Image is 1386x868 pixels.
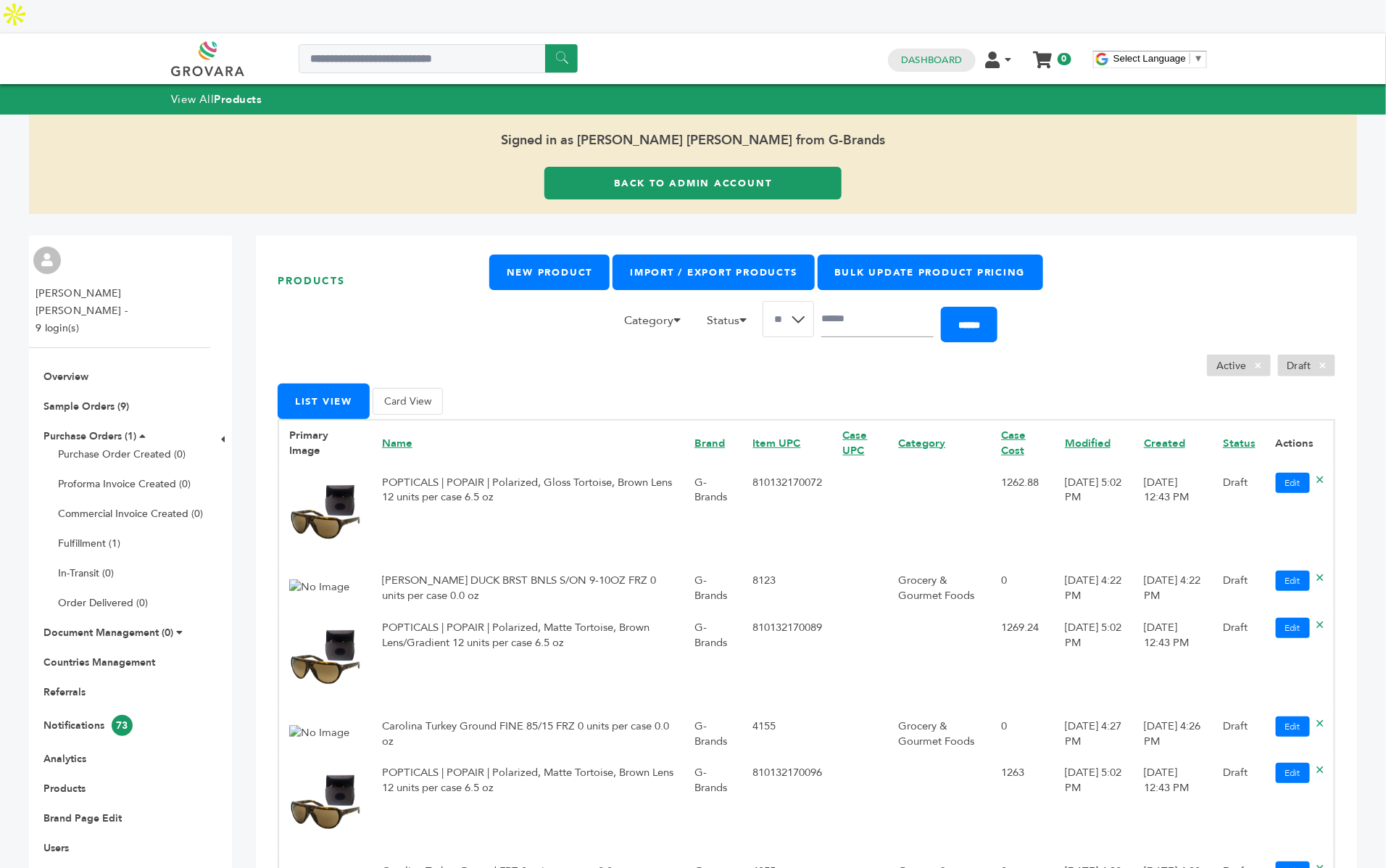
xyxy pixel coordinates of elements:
td: [DATE] 12:43 PM [1134,611,1213,709]
a: Users [43,841,69,855]
td: G-Brands [684,563,742,611]
a: Brand Page Edit [43,811,122,825]
a: Order Delivered (0) [58,596,148,610]
span: Signed in as [PERSON_NAME] [PERSON_NAME] from G-Brands [29,115,1357,167]
td: [DATE] 4:22 PM [1055,563,1134,611]
li: Status [700,312,763,336]
a: Name [382,436,412,450]
td: [DATE] 5:02 PM [1055,611,1134,709]
a: Item UPC [753,436,801,450]
td: [DATE] 5:02 PM [1055,466,1134,564]
a: Dashboard [901,54,962,67]
button: Card View [373,388,443,415]
a: Edit [1276,716,1310,737]
td: G-Brands [684,466,742,564]
td: G-Brands [684,756,742,854]
a: Proforma Invoice Created (0) [58,477,191,491]
a: Analytics [43,752,86,766]
td: G-Brands [684,709,742,756]
li: [PERSON_NAME] [PERSON_NAME] - 9 login(s) [36,285,206,337]
a: Import / Export Products [613,255,814,290]
td: Draft [1213,709,1266,756]
a: Edit [1276,763,1310,783]
td: Draft [1213,466,1266,564]
a: Commercial Invoice Created (0) [58,507,203,521]
a: Sample Orders (9) [43,400,129,413]
th: Primary Image [278,420,372,466]
a: Category [899,436,946,450]
a: Fulfillment (1) [58,537,120,550]
td: 1262.88 [991,466,1055,564]
td: POPTICALS | POPAIR | Polarized, Gloss Tortoise, Brown Lens 12 units per case 6.5 oz [372,466,684,564]
a: My Cart [1034,46,1051,62]
span: ▼ [1194,53,1203,64]
td: Draft [1213,563,1266,611]
a: Purchase Order Created (0) [58,447,186,461]
td: [DATE] 12:43 PM [1134,756,1213,854]
a: Case Cost [1001,428,1026,458]
a: Brand [694,436,725,450]
td: [DATE] 4:27 PM [1055,709,1134,756]
a: New Product [489,255,610,290]
td: 810132170096 [743,756,833,854]
a: Select Language​ [1113,53,1203,64]
td: [DATE] 5:02 PM [1055,756,1134,854]
a: Edit [1276,571,1310,591]
h1: Products [278,255,489,307]
img: No Image [289,579,349,595]
span: 0 [1058,53,1071,65]
td: POPTICALS | POPAIR | Polarized, Matte Tortoise, Brown Lens/Gradient 12 units per case 6.5 oz [372,611,684,709]
td: 4155 [743,709,833,756]
td: 0 [991,709,1055,756]
a: Modified [1065,436,1111,450]
strong: Products [214,92,262,107]
td: [PERSON_NAME] DUCK BRST BNLS S/ON 9-10OZ FRZ 0 units per case 0.0 oz [372,563,684,611]
td: Grocery & Gourmet Foods [889,709,992,756]
span: Select Language [1113,53,1186,64]
th: Actions [1266,420,1335,466]
a: Case UPC [843,428,868,458]
td: 1269.24 [991,611,1055,709]
a: Products [43,782,86,795]
span: 73 [112,715,133,736]
td: [DATE] 4:22 PM [1134,563,1213,611]
img: No Image [289,621,362,694]
li: Category [617,312,697,336]
td: POPTICALS | POPAIR | Polarized, Matte Tortoise, Brown Lens 12 units per case 6.5 oz [372,756,684,854]
a: View AllProducts [171,92,262,107]
td: 810132170072 [743,466,833,564]
input: Search a product or brand... [299,44,578,73]
td: Carolina Turkey Ground FINE 85/15 FRZ 0 units per case 0.0 oz [372,709,684,756]
a: Notifications73 [43,719,133,732]
img: No Image [289,476,362,549]
td: 1263 [991,756,1055,854]
a: Bulk Update Product Pricing [818,255,1043,290]
td: 8123 [743,563,833,611]
td: [DATE] 4:26 PM [1134,709,1213,756]
a: Overview [43,370,88,384]
td: Draft [1213,756,1266,854]
li: Active [1207,355,1271,376]
button: List View [278,384,370,419]
a: Status [1223,436,1256,450]
span: × [1311,357,1335,374]
a: Created [1144,436,1185,450]
img: profile.png [33,247,61,274]
a: In-Transit (0) [58,566,114,580]
td: Draft [1213,611,1266,709]
span: ​ [1190,53,1190,64]
td: Grocery & Gourmet Foods [889,563,992,611]
a: Edit [1276,618,1310,638]
a: Document Management (0) [43,626,173,640]
td: 810132170089 [743,611,833,709]
span: × [1246,357,1270,374]
li: Draft [1278,355,1335,376]
input: Search [821,301,934,337]
td: [DATE] 12:43 PM [1134,466,1213,564]
a: Purchase Orders (1) [43,429,136,443]
a: Referrals [43,685,86,699]
a: Back to Admin Account [544,167,842,199]
img: No Image [289,766,362,839]
td: G-Brands [684,611,742,709]
a: Edit [1276,473,1310,493]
